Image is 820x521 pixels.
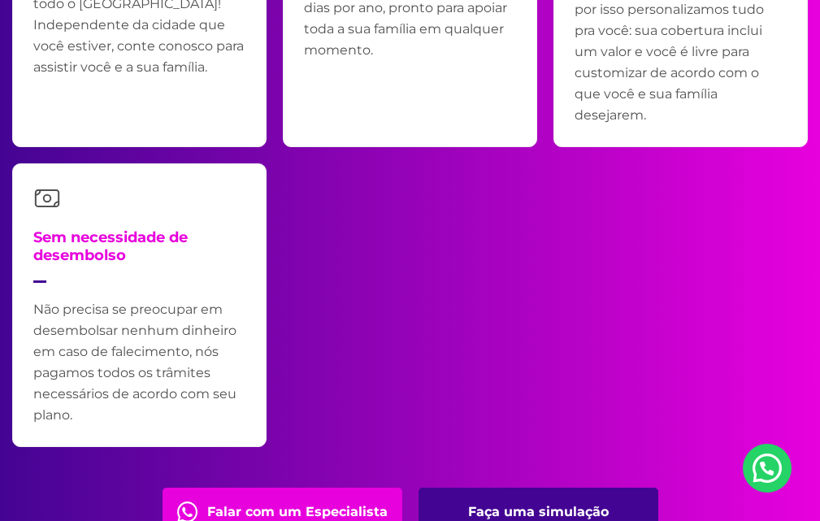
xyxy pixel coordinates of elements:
p: Não precisa se preocupar em desembolsar nenhum dinheiro em caso de falecimento, nós pagamos todos... [33,299,245,426]
h4: Sem necessidade de desembolso [33,228,245,283]
img: money [33,185,61,212]
a: Nosso Whatsapp [743,444,792,493]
